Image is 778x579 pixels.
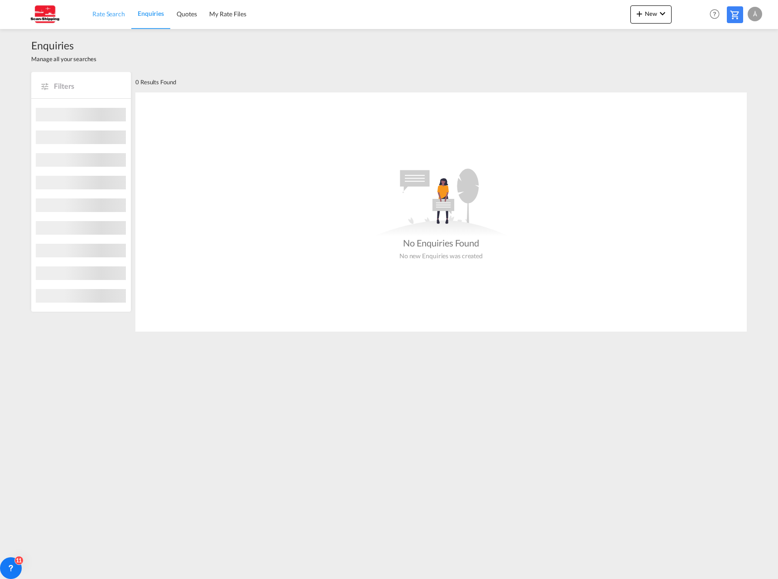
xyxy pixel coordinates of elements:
[748,7,762,21] div: Å
[373,169,509,236] md-icon: assets/icons/custom/empty_quotes.svg
[177,10,197,18] span: Quotes
[707,6,722,22] span: Help
[54,81,122,91] span: Filters
[31,38,96,53] span: Enquiries
[92,10,125,18] span: Rate Search
[138,10,164,17] span: Enquiries
[14,4,75,24] img: 123b615026f311ee80dabbd30bc9e10f.jpg
[403,236,479,249] div: No Enquiries Found
[630,5,672,24] button: icon-plus 400-fgNewicon-chevron-down
[399,249,483,261] div: No new Enquiries was created
[657,8,668,19] md-icon: icon-chevron-down
[634,10,668,17] span: New
[209,10,246,18] span: My Rate Files
[707,6,727,23] div: Help
[634,8,645,19] md-icon: icon-plus 400-fg
[31,55,96,63] span: Manage all your searches
[135,72,176,92] div: 0 Results Found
